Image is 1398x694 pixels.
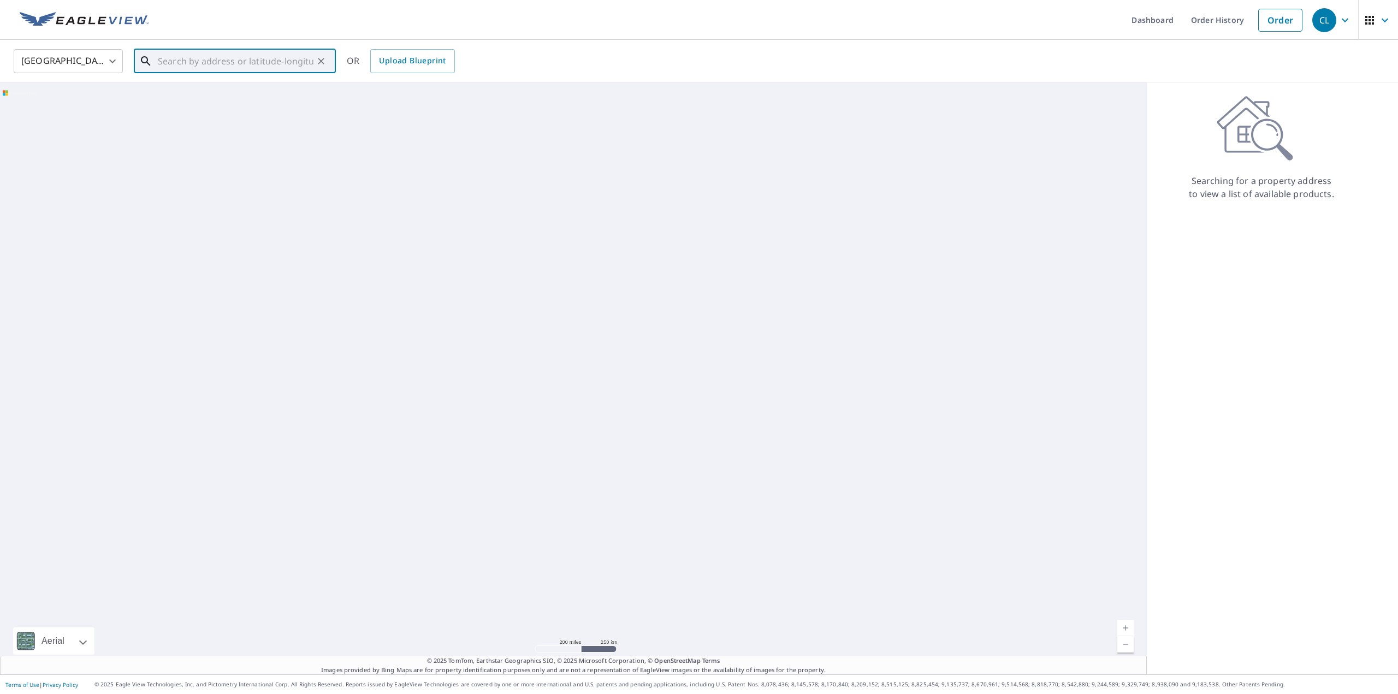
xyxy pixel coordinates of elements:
[43,681,78,689] a: Privacy Policy
[13,627,94,655] div: Aerial
[654,656,700,665] a: OpenStreetMap
[1258,9,1302,32] a: Order
[94,680,1393,689] p: © 2025 Eagle View Technologies, Inc. and Pictometry International Corp. All Rights Reserved. Repo...
[347,49,455,73] div: OR
[1117,620,1134,636] a: Current Level 5, Zoom In
[702,656,720,665] a: Terms
[158,46,313,76] input: Search by address or latitude-longitude
[427,656,720,666] span: © 2025 TomTom, Earthstar Geographics SIO, © 2025 Microsoft Corporation, ©
[1117,636,1134,653] a: Current Level 5, Zoom Out
[1312,8,1336,32] div: CL
[38,627,68,655] div: Aerial
[379,54,446,68] span: Upload Blueprint
[1188,174,1335,200] p: Searching for a property address to view a list of available products.
[5,681,78,688] p: |
[313,54,329,69] button: Clear
[20,12,149,28] img: EV Logo
[370,49,454,73] a: Upload Blueprint
[14,46,123,76] div: [GEOGRAPHIC_DATA]
[5,681,39,689] a: Terms of Use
